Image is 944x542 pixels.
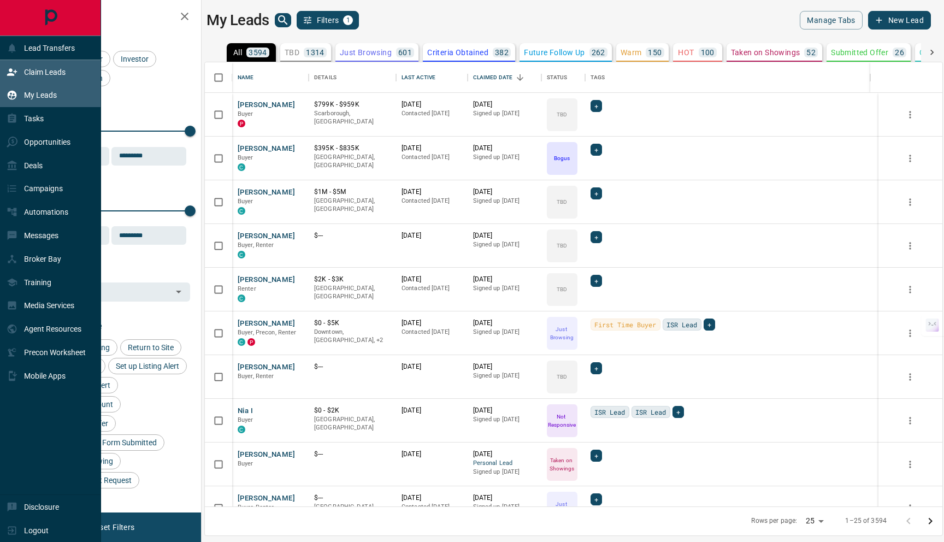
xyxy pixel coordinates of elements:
p: All [233,49,242,56]
p: [DATE] [473,144,536,153]
span: Buyer [238,460,253,467]
div: + [591,231,602,243]
button: [PERSON_NAME] [238,450,295,460]
span: + [594,101,598,111]
div: Last Active [396,62,468,93]
p: [DATE] [402,406,462,415]
button: more [902,150,918,167]
button: [PERSON_NAME] [238,231,295,241]
span: Renter [238,285,256,292]
span: Buyer [238,110,253,117]
span: Return to Site [124,343,178,352]
p: Just Browsing [548,325,576,341]
button: Sort [512,70,528,85]
p: [DATE] [402,493,462,503]
p: $1M - $5M [314,187,391,197]
p: TBD [557,110,567,119]
p: Signed up [DATE] [473,468,536,476]
p: $0 - $5K [314,319,391,328]
div: Tags [585,62,870,93]
div: + [591,187,602,199]
p: HOT [678,49,694,56]
p: [DATE] [402,319,462,328]
button: [PERSON_NAME] [238,187,295,198]
p: 26 [895,49,904,56]
div: Details [314,62,337,93]
button: more [902,194,918,210]
p: [DATE] [402,231,462,240]
h1: My Leads [206,11,269,29]
button: [PERSON_NAME] [238,319,295,329]
p: $--- [314,231,391,240]
button: Open [171,284,186,299]
button: search button [275,13,291,27]
p: Signed up [DATE] [473,109,536,118]
div: condos.ca [238,207,245,215]
div: condos.ca [238,338,245,346]
p: [DATE] [473,187,536,197]
p: Submitted Offer [831,49,888,56]
p: $--- [314,362,391,372]
div: Last Active [402,62,435,93]
p: Scarborough, [GEOGRAPHIC_DATA] [314,109,391,126]
p: [DATE] [402,100,462,109]
div: property.ca [238,120,245,127]
p: Just Browsing [340,49,392,56]
p: Just Browsing [548,500,576,516]
button: [PERSON_NAME] [238,275,295,285]
h2: Filters [35,11,190,24]
div: + [591,493,602,505]
div: Status [541,62,585,93]
p: $799K - $959K [314,100,391,109]
p: Contacted [DATE] [402,503,462,511]
div: Claimed Date [473,62,513,93]
button: more [902,369,918,385]
p: [DATE] [473,493,536,503]
div: Set up Listing Alert [108,358,187,374]
div: Investor [113,51,156,67]
p: Not Responsive [548,413,576,429]
div: + [591,362,602,374]
p: Taken on Showings [548,456,576,473]
p: Signed up [DATE] [473,503,536,511]
p: [GEOGRAPHIC_DATA], [GEOGRAPHIC_DATA] [314,197,391,214]
div: + [591,450,602,462]
p: Contacted [DATE] [402,328,462,337]
p: 601 [398,49,412,56]
p: Contacted [DATE] [402,109,462,118]
p: Warm [621,49,642,56]
p: 150 [648,49,662,56]
span: + [594,450,598,461]
p: [DATE] [402,187,462,197]
div: condos.ca [238,163,245,171]
div: property.ca [247,338,255,346]
span: + [707,319,711,330]
button: [PERSON_NAME] [238,493,295,504]
span: + [594,188,598,199]
p: TBD [557,373,567,381]
div: + [591,275,602,287]
p: [DATE] [402,144,462,153]
p: [DATE] [473,450,536,459]
span: Buyer, Renter [238,241,274,249]
span: + [594,144,598,155]
span: + [676,406,680,417]
button: [PERSON_NAME] [238,362,295,373]
button: Go to next page [919,510,941,532]
p: [DATE] [473,362,536,372]
p: Signed up [DATE] [473,372,536,380]
button: [PERSON_NAME] [238,100,295,110]
p: TBD [557,198,567,206]
p: Bogus [554,154,570,162]
span: ISR Lead [594,406,626,417]
div: Claimed Date [468,62,541,93]
div: + [672,406,684,418]
span: Buyer [238,198,253,205]
div: Name [232,62,309,93]
p: $0 - $2K [314,406,391,415]
span: + [594,275,598,286]
button: Filters1 [297,11,359,30]
span: Buyer, Renter [238,504,274,511]
p: Signed up [DATE] [473,415,536,424]
p: [DATE] [402,362,462,372]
